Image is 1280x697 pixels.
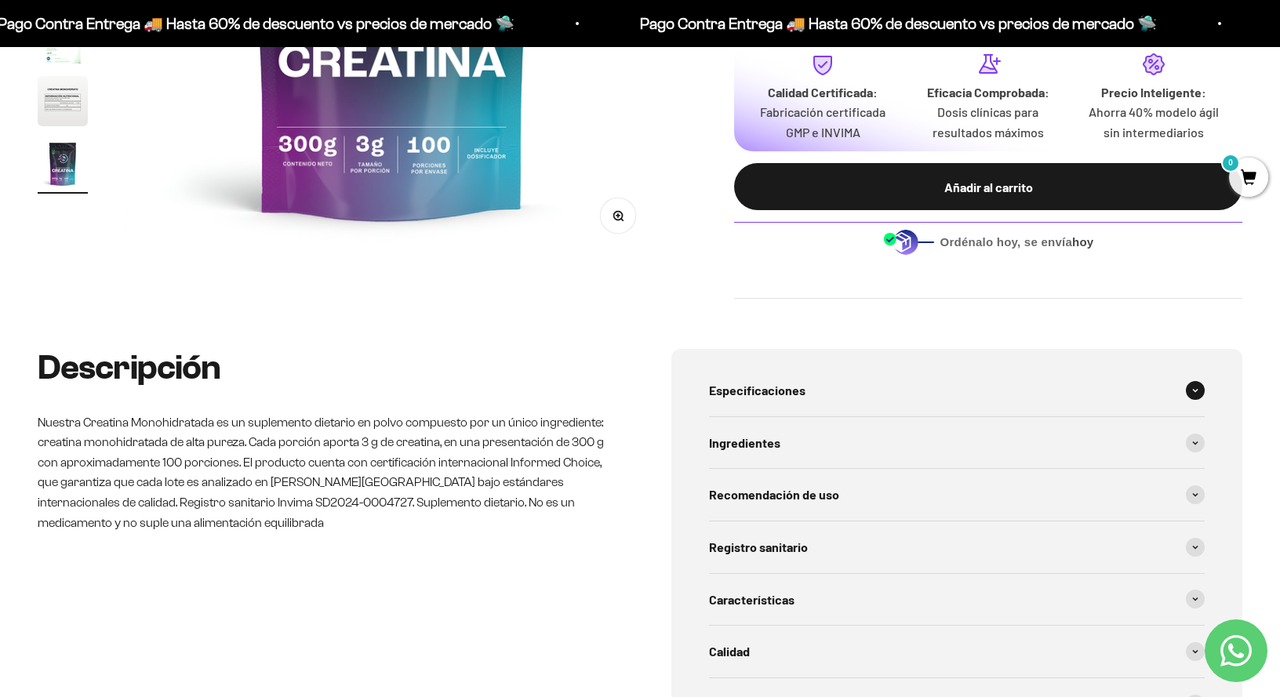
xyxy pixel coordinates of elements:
[709,469,1205,521] summary: Recomendación de uso
[1221,154,1240,172] mark: 0
[709,433,780,453] span: Ingredientes
[753,102,893,142] p: Fabricación certificada GMP e INVIMA
[709,590,795,610] span: Características
[38,349,609,387] h2: Descripción
[940,234,1094,251] span: Ordénalo hoy, se envía
[709,626,1205,677] summary: Calidad
[38,139,88,194] button: Ir al artículo 9
[734,163,1242,210] button: Añadir al carrito
[1083,102,1224,142] p: Ahorra 40% modelo ágil sin intermediarios
[1229,170,1268,187] a: 0
[768,85,878,100] strong: Calidad Certificada:
[1072,235,1093,249] b: hoy
[38,76,88,126] img: Creatina Monohidrato
[927,85,1049,100] strong: Eficacia Comprobada:
[709,521,1205,573] summary: Registro sanitario
[709,380,805,401] span: Especificaciones
[38,412,609,533] p: Nuestra Creatina Monohidratada es un suplemento dietario en polvo compuesto por un único ingredie...
[709,537,808,557] span: Registro sanitario
[709,641,750,662] span: Calidad
[883,229,934,255] img: Despacho sin intermediarios
[38,76,88,131] button: Ir al artículo 8
[559,11,1076,36] p: Pago Contra Entrega 🚚 Hasta 60% de descuento vs precios de mercado 🛸
[709,365,1205,416] summary: Especificaciones
[709,574,1205,626] summary: Características
[709,485,839,505] span: Recomendación de uso
[1101,85,1206,100] strong: Precio Inteligente:
[918,102,1059,142] p: Dosis clínicas para resultados máximos
[765,177,1211,198] div: Añadir al carrito
[38,139,88,189] img: Creatina Monohidrato
[709,417,1205,469] summary: Ingredientes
